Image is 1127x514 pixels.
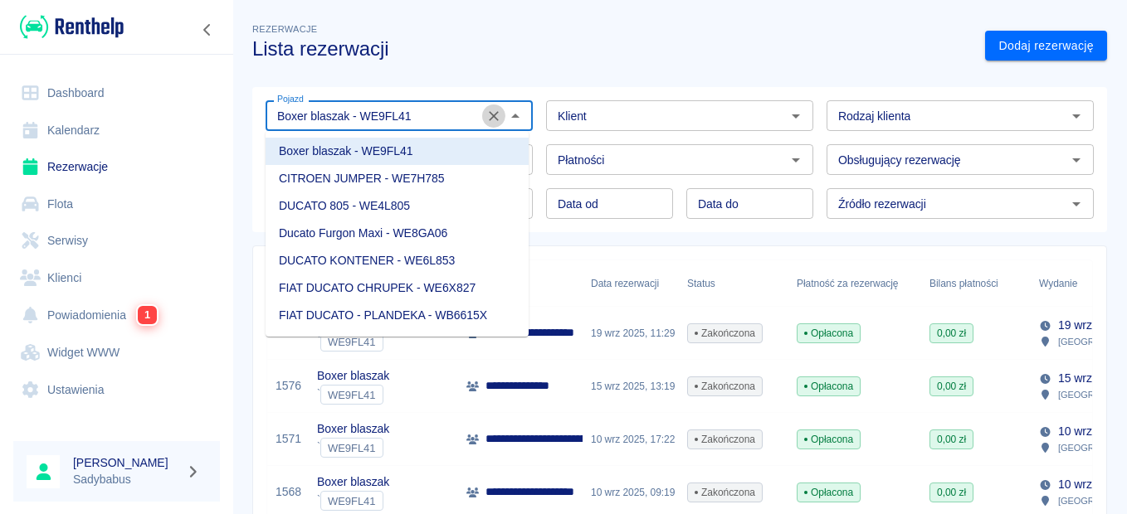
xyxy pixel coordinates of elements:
a: Powiadomienia1 [13,296,220,334]
span: Opłacona [798,326,860,341]
div: Status [679,260,788,307]
span: 0,00 zł [930,432,973,447]
span: WE9FL41 [321,336,383,348]
span: Zakończona [688,379,762,394]
span: 1 [137,305,157,324]
img: Renthelp logo [20,13,124,41]
a: Kalendarz [13,112,220,149]
li: DUCATO KONTENER - WE6L853 [266,247,529,274]
span: Zakończona [688,432,762,447]
span: Zakończona [688,485,762,500]
button: Otwórz [784,104,807,128]
p: Boxer blaszak [317,367,389,385]
input: DD.MM.YYYY [546,188,673,219]
h6: [PERSON_NAME] [73,454,179,471]
div: ` [317,438,389,458]
div: ` [317,491,389,511]
p: Boxer blaszak [317,473,389,491]
a: Dashboard [13,75,220,112]
div: 19 wrz 2025, 11:29 [583,307,679,360]
li: DUCATO 805 - WE4L805 [266,192,529,220]
button: Otwórz [1065,148,1088,172]
span: Zakończona [688,326,762,341]
span: WE9FL41 [321,389,383,401]
span: Opłacona [798,485,860,500]
a: Widget WWW [13,334,220,371]
button: Otwórz [1065,104,1088,128]
div: Płatność za rezerwację [788,260,921,307]
h3: Lista rezerwacji [252,37,972,61]
a: Rezerwacje [13,148,220,186]
span: Opłacona [798,432,860,447]
div: ` [317,385,389,405]
input: DD.MM.YYYY [686,188,813,219]
span: Opłacona [798,379,860,394]
button: Otwórz [1065,192,1088,216]
p: Boxer blaszak [317,420,389,438]
li: FORD TRANSIT KONTENER - WB6406X [266,329,529,356]
div: Bilans płatności [929,260,998,307]
span: 0,00 zł [930,379,973,394]
button: Wyczyść [482,104,505,128]
a: 1571 [276,430,301,448]
span: 0,00 zł [930,326,973,341]
span: WE9FL41 [321,495,383,507]
li: Boxer blaszak - WE9FL41 [266,138,529,165]
a: 1568 [276,483,301,501]
li: CITROEN JUMPER - WE7H785 [266,165,529,192]
a: Klienci [13,259,220,297]
div: 10 wrz 2025, 17:22 [583,413,679,466]
a: Ustawienia [13,371,220,409]
li: FIAT DUCATO CHRUPEK - WE6X827 [266,274,529,302]
label: Pojazd [277,93,304,105]
a: Renthelp logo [13,13,124,41]
button: Zwiń nawigację [195,19,220,41]
li: FIAT DUCATO - PLANDEKA - WB6615X [266,302,529,329]
div: Data rezerwacji [583,260,679,307]
button: Zamknij [504,104,527,128]
p: Sadybabus [73,471,179,488]
span: Rezerwacje [252,24,317,34]
a: Flota [13,186,220,223]
div: Status [687,260,715,307]
button: Otwórz [784,148,807,172]
div: Bilans płatności [921,260,1031,307]
div: Data rezerwacji [591,260,659,307]
div: ` [317,332,389,352]
div: 15 wrz 2025, 13:19 [583,360,679,413]
span: 0,00 zł [930,485,973,500]
span: WE9FL41 [321,442,383,454]
li: Ducato Furgon Maxi - WE8GA06 [266,220,529,247]
a: Serwisy [13,222,220,259]
div: Wydanie [1039,260,1077,307]
a: Dodaj rezerwację [985,31,1107,61]
a: 1576 [276,377,301,395]
div: Płatność za rezerwację [797,260,899,307]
